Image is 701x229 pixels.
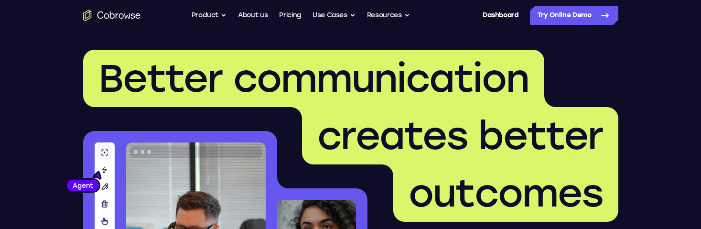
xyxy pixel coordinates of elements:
[98,55,529,101] span: Better communication
[83,10,140,21] a: Go to the home page
[192,6,227,25] button: Product
[367,6,410,25] button: Resources
[317,113,603,159] span: creates better
[409,170,603,216] span: outcomes
[238,6,268,25] a: About us
[483,6,518,25] a: Dashboard
[313,6,356,25] button: Use Cases
[530,6,618,25] a: Try Online Demo
[279,6,301,25] a: Pricing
